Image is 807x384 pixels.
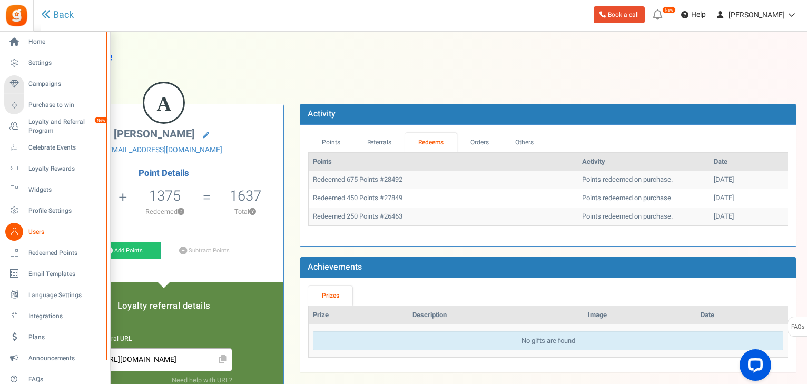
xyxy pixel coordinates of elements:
span: FAQs [28,375,102,384]
span: Campaigns [28,80,102,88]
span: Plans [28,333,102,342]
em: New [94,116,108,124]
span: Language Settings [28,291,102,300]
td: Points redeemed on purchase. [578,208,710,226]
td: Points redeemed on purchase. [578,189,710,208]
a: Book a call [594,6,645,23]
td: Redeemed 675 Points #28492 [309,171,577,189]
span: Settings [28,58,102,67]
span: Purchase to win [28,101,102,110]
span: [PERSON_NAME] [114,126,195,142]
span: Users [28,228,102,237]
a: [EMAIL_ADDRESS][DOMAIN_NAME] [52,145,275,155]
span: Loyalty Rewards [28,164,102,173]
span: Profile Settings [28,206,102,215]
span: Click to Copy [214,351,231,369]
th: Prize [309,306,408,324]
td: [DATE] [710,171,788,189]
span: Loyalty and Referral Program [28,117,105,135]
span: Widgets [28,185,102,194]
h5: 1637 [230,188,261,204]
a: Celebrate Events [4,139,105,156]
div: No gifts are found [313,331,783,351]
td: Redeemed 250 Points #26463 [309,208,577,226]
h6: Referral URL [95,336,232,343]
span: Help [688,9,706,20]
span: FAQs [791,317,805,337]
a: Help [677,6,710,23]
a: Redeemed Points [4,244,105,262]
td: [DATE] [710,208,788,226]
b: Achievements [308,261,362,273]
span: Home [28,37,102,46]
th: Date [710,153,788,171]
span: Redeemed Points [28,249,102,258]
a: Campaigns [4,75,105,93]
a: Prizes [308,286,352,306]
b: Activity [308,107,336,120]
a: Language Settings [4,286,105,304]
a: Settings [4,54,105,72]
img: Gratisfaction [5,4,28,27]
em: New [662,6,676,14]
a: Referrals [353,133,405,152]
a: Points [308,133,353,152]
span: Announcements [28,354,102,363]
th: Activity [578,153,710,171]
a: Add Points [87,242,161,260]
td: Points redeemed on purchase. [578,171,710,189]
a: Integrations [4,307,105,325]
a: Users [4,223,105,241]
a: Purchase to win [4,96,105,114]
button: ? [249,209,256,215]
a: Plans [4,328,105,346]
h5: 1375 [149,188,181,204]
th: Image [584,306,696,324]
a: Profile Settings [4,202,105,220]
a: Home [4,33,105,51]
span: Integrations [28,312,102,321]
figcaption: A [144,83,183,124]
a: Others [502,133,547,152]
h1: User Profile [52,42,789,72]
a: Loyalty and Referral Program New [4,117,105,135]
button: ? [178,209,184,215]
td: [DATE] [710,189,788,208]
h4: Point Details [44,169,283,178]
a: Orders [457,133,502,152]
p: Redeemed [128,207,201,216]
th: Points [309,153,577,171]
th: Date [696,306,788,324]
span: [PERSON_NAME] [729,9,785,21]
span: Celebrate Events [28,143,102,152]
p: Total [212,207,278,216]
a: Widgets [4,181,105,199]
h5: Loyalty referral details [55,301,273,311]
td: Redeemed 450 Points #27849 [309,189,577,208]
a: Redeems [405,133,457,152]
a: Email Templates [4,265,105,283]
a: Loyalty Rewards [4,160,105,178]
a: Subtract Points [168,242,241,260]
th: Description [408,306,584,324]
a: Announcements [4,349,105,367]
span: Email Templates [28,270,102,279]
